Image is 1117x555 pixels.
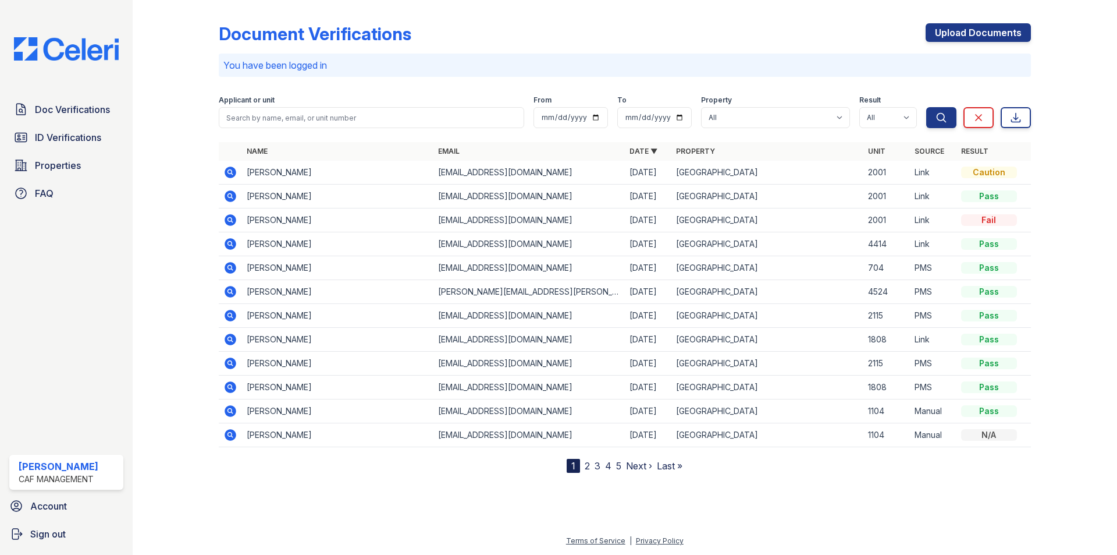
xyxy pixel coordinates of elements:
[433,280,625,304] td: [PERSON_NAME][EMAIL_ADDRESS][PERSON_NAME][DOMAIN_NAME]
[671,232,863,256] td: [GEOGRAPHIC_DATA]
[433,161,625,185] td: [EMAIL_ADDRESS][DOMAIN_NAME]
[617,96,627,105] label: To
[433,232,625,256] td: [EMAIL_ADDRESS][DOMAIN_NAME]
[35,130,101,144] span: ID Verifications
[5,37,128,61] img: CE_Logo_Blue-a8612792a0a2168367f1c8372b55b34899dd931a85d93a1a3d3e32e68fde9ad4.png
[671,304,863,328] td: [GEOGRAPHIC_DATA]
[9,154,123,177] a: Properties
[242,328,433,352] td: [PERSON_NAME]
[626,460,652,472] a: Next ›
[242,232,433,256] td: [PERSON_NAME]
[910,376,956,400] td: PMS
[671,400,863,423] td: [GEOGRAPHIC_DATA]
[625,376,671,400] td: [DATE]
[863,185,910,208] td: 2001
[859,96,881,105] label: Result
[863,208,910,232] td: 2001
[595,460,600,472] a: 3
[961,286,1017,298] div: Pass
[433,256,625,280] td: [EMAIL_ADDRESS][DOMAIN_NAME]
[566,536,625,545] a: Terms of Service
[863,352,910,376] td: 2115
[5,522,128,546] a: Sign out
[247,147,268,155] a: Name
[625,280,671,304] td: [DATE]
[433,304,625,328] td: [EMAIL_ADDRESS][DOMAIN_NAME]
[961,310,1017,321] div: Pass
[863,256,910,280] td: 704
[910,352,956,376] td: PMS
[961,190,1017,202] div: Pass
[19,473,98,485] div: CAF Management
[433,400,625,423] td: [EMAIL_ADDRESS][DOMAIN_NAME]
[35,158,81,172] span: Properties
[910,328,956,352] td: Link
[671,328,863,352] td: [GEOGRAPHIC_DATA]
[5,494,128,518] a: Account
[223,58,1026,72] p: You have been logged in
[567,459,580,473] div: 1
[35,102,110,116] span: Doc Verifications
[676,147,715,155] a: Property
[625,352,671,376] td: [DATE]
[868,147,885,155] a: Unit
[433,208,625,232] td: [EMAIL_ADDRESS][DOMAIN_NAME]
[961,334,1017,345] div: Pass
[242,376,433,400] td: [PERSON_NAME]
[433,328,625,352] td: [EMAIL_ADDRESS][DOMAIN_NAME]
[863,232,910,256] td: 4414
[625,423,671,447] td: [DATE]
[433,376,625,400] td: [EMAIL_ADDRESS][DOMAIN_NAME]
[533,96,552,105] label: From
[671,256,863,280] td: [GEOGRAPHIC_DATA]
[625,161,671,185] td: [DATE]
[625,208,671,232] td: [DATE]
[605,460,611,472] a: 4
[657,460,682,472] a: Last »
[629,147,657,155] a: Date ▼
[961,405,1017,417] div: Pass
[242,400,433,423] td: [PERSON_NAME]
[625,185,671,208] td: [DATE]
[625,304,671,328] td: [DATE]
[863,304,910,328] td: 2115
[671,423,863,447] td: [GEOGRAPHIC_DATA]
[433,423,625,447] td: [EMAIL_ADDRESS][DOMAIN_NAME]
[9,182,123,205] a: FAQ
[671,161,863,185] td: [GEOGRAPHIC_DATA]
[961,381,1017,393] div: Pass
[30,499,67,513] span: Account
[961,238,1017,250] div: Pass
[863,400,910,423] td: 1104
[625,400,671,423] td: [DATE]
[636,536,684,545] a: Privacy Policy
[910,161,956,185] td: Link
[961,262,1017,274] div: Pass
[616,460,621,472] a: 5
[242,256,433,280] td: [PERSON_NAME]
[671,376,863,400] td: [GEOGRAPHIC_DATA]
[671,352,863,376] td: [GEOGRAPHIC_DATA]
[219,96,275,105] label: Applicant or unit
[625,232,671,256] td: [DATE]
[242,423,433,447] td: [PERSON_NAME]
[863,376,910,400] td: 1808
[910,280,956,304] td: PMS
[242,280,433,304] td: [PERSON_NAME]
[910,185,956,208] td: Link
[625,328,671,352] td: [DATE]
[961,214,1017,226] div: Fail
[219,107,524,128] input: Search by name, email, or unit number
[863,280,910,304] td: 4524
[671,208,863,232] td: [GEOGRAPHIC_DATA]
[242,304,433,328] td: [PERSON_NAME]
[35,186,54,200] span: FAQ
[9,98,123,121] a: Doc Verifications
[910,400,956,423] td: Manual
[9,126,123,149] a: ID Verifications
[585,460,590,472] a: 2
[863,161,910,185] td: 2001
[701,96,732,105] label: Property
[961,147,988,155] a: Result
